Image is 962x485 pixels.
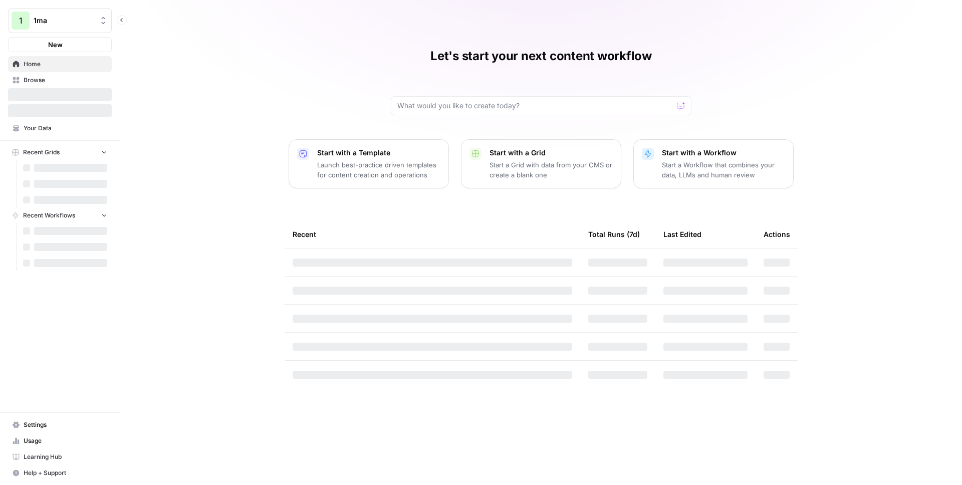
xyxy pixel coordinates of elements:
span: 1 [19,15,23,27]
span: Settings [24,420,107,429]
a: Home [8,56,112,72]
a: Your Data [8,120,112,136]
input: What would you like to create today? [397,101,673,111]
a: Settings [8,417,112,433]
button: Recent Grids [8,145,112,160]
p: Start with a Template [317,148,440,158]
p: Start a Grid with data from your CMS or create a blank one [490,160,613,180]
span: Recent Workflows [23,211,75,220]
a: Learning Hub [8,449,112,465]
span: Usage [24,436,107,445]
div: Recent [293,220,572,248]
p: Start with a Grid [490,148,613,158]
span: Your Data [24,124,107,133]
span: Help + Support [24,468,107,477]
button: New [8,37,112,52]
button: Help + Support [8,465,112,481]
p: Start with a Workflow [662,148,785,158]
a: Browse [8,72,112,88]
span: Home [24,60,107,69]
h1: Let's start your next content workflow [430,48,652,64]
div: Last Edited [663,220,701,248]
button: Workspace: 1ma [8,8,112,33]
a: Usage [8,433,112,449]
p: Launch best-practice driven templates for content creation and operations [317,160,440,180]
button: Start with a WorkflowStart a Workflow that combines your data, LLMs and human review [633,139,794,188]
p: Start a Workflow that combines your data, LLMs and human review [662,160,785,180]
button: Start with a TemplateLaunch best-practice driven templates for content creation and operations [289,139,449,188]
button: Start with a GridStart a Grid with data from your CMS or create a blank one [461,139,621,188]
div: Total Runs (7d) [588,220,640,248]
span: Recent Grids [23,148,60,157]
span: 1ma [34,16,94,26]
span: Learning Hub [24,452,107,461]
button: Recent Workflows [8,208,112,223]
span: New [48,40,63,50]
div: Actions [764,220,790,248]
span: Browse [24,76,107,85]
